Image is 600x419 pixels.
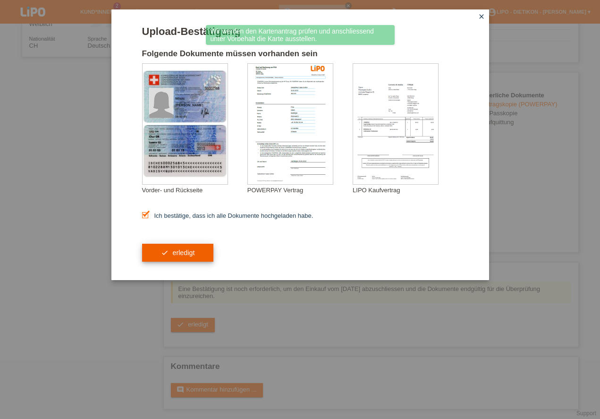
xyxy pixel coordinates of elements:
[353,64,438,184] img: upload_document_confirmation_type_receipt_generic.png
[143,64,228,184] img: upload_document_confirmation_type_id_swiss_empty.png
[353,187,458,194] div: LIPO Kaufvertrag
[172,249,194,257] span: erledigt
[247,187,353,194] div: POWERPAY Vertrag
[142,49,458,63] h2: Folgende Dokumente müssen vorhanden sein
[478,13,485,20] i: close
[142,244,214,262] button: check erledigt
[176,103,223,107] div: [PERSON_NAME]
[176,96,223,101] div: Misic
[142,187,247,194] div: Vorder- und Rückseite
[142,212,313,219] label: Ich bestätige, dass ich alle Dokumente hochgeladen habe.
[206,25,395,45] div: Wir werden den Kartenantrag prüfen und anschliessend unter Vorbehalt die Karte ausstellen.
[149,88,174,118] img: swiss_id_photo_female.png
[311,65,325,71] img: 39073_print.png
[248,64,333,184] img: upload_document_confirmation_type_contract_not_within_kkg_whitelabel.png
[161,249,169,257] i: check
[475,12,488,23] a: close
